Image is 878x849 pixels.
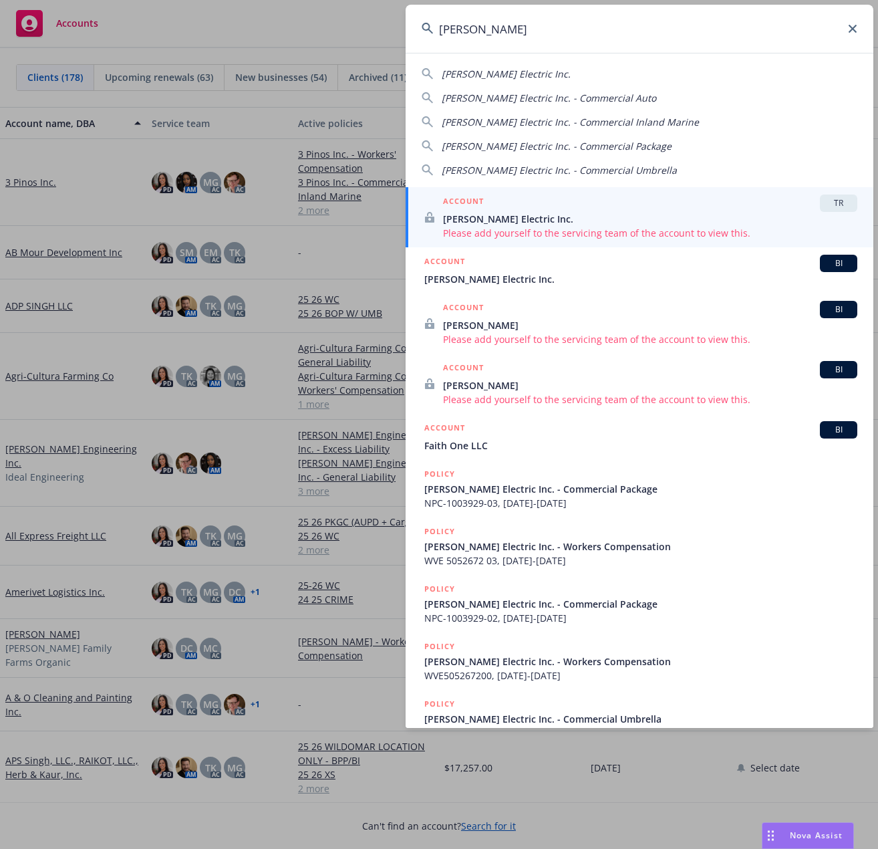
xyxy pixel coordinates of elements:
div: Drag to move [762,823,779,848]
h5: POLICY [424,697,455,711]
h5: ACCOUNT [443,361,484,377]
h5: ACCOUNT [443,195,484,211]
span: [PERSON_NAME] Electric Inc. - Workers Compensation [424,539,857,554]
h5: POLICY [424,582,455,596]
h5: POLICY [424,640,455,653]
button: Nova Assist [762,822,854,849]
a: POLICY[PERSON_NAME] Electric Inc. - Commercial PackageNPC-1003929-03, [DATE]-[DATE] [406,460,873,517]
h5: ACCOUNT [443,301,484,317]
span: BI [825,364,852,376]
span: [PERSON_NAME] [443,378,857,392]
a: ACCOUNTBIFaith One LLC [406,414,873,460]
a: ACCOUNTBI[PERSON_NAME]Please add yourself to the servicing team of the account to view this. [406,354,873,414]
span: [PERSON_NAME] Electric Inc. - Commercial Umbrella [424,712,857,726]
span: BI [825,424,852,436]
span: Nova Assist [790,830,843,841]
a: ACCOUNTBI[PERSON_NAME]Please add yourself to the servicing team of the account to view this. [406,293,873,354]
span: TR [825,197,852,209]
span: WVE 5052672 03, [DATE]-[DATE] [424,554,857,568]
a: ACCOUNTBI[PERSON_NAME] Electric Inc. [406,247,873,293]
span: Please add yourself to the servicing team of the account to view this. [443,392,857,406]
h5: POLICY [424,525,455,538]
h5: POLICY [424,467,455,481]
a: ACCOUNTTR[PERSON_NAME] Electric Inc.Please add yourself to the servicing team of the account to v... [406,187,873,247]
span: BI [825,304,852,316]
span: NPC-1003929-03, [DATE]-[DATE] [424,496,857,510]
span: [PERSON_NAME] [443,318,857,332]
span: [PERSON_NAME] Electric Inc. - Commercial Package [442,140,672,152]
span: [PERSON_NAME] Electric Inc. - Commercial Umbrella [442,164,677,176]
h5: ACCOUNT [424,255,465,271]
span: [PERSON_NAME] Electric Inc. [443,212,857,226]
span: BI [825,257,852,269]
a: POLICY[PERSON_NAME] Electric Inc. - Workers CompensationWVE505267200, [DATE]-[DATE] [406,632,873,690]
span: Please add yourself to the servicing team of the account to view this. [443,226,857,240]
span: Please add yourself to the servicing team of the account to view this. [443,332,857,346]
span: [PERSON_NAME] Electric Inc. - Commercial Auto [442,92,656,104]
span: [PERSON_NAME] Electric Inc. - Commercial Package [424,482,857,496]
a: POLICY[PERSON_NAME] Electric Inc. - Workers CompensationWVE 5052672 03, [DATE]-[DATE] [406,517,873,575]
span: NPC-1003929-02, [DATE]-[DATE] [424,611,857,625]
span: [PERSON_NAME] Electric Inc. - Commercial Package [424,597,857,611]
span: [PERSON_NAME] Electric Inc. [424,272,857,286]
input: Search... [406,5,873,53]
span: [PERSON_NAME] Electric Inc. - Workers Compensation [424,654,857,669]
h5: ACCOUNT [424,421,465,437]
span: [PERSON_NAME] Electric Inc. [442,68,571,80]
span: WVE505267200, [DATE]-[DATE] [424,669,857,683]
span: Faith One LLC [424,439,857,453]
a: POLICY[PERSON_NAME] Electric Inc. - Commercial PackageNPC-1003929-02, [DATE]-[DATE] [406,575,873,632]
span: NEC-6006223-01, [DATE]-[DATE] [424,726,857,740]
span: [PERSON_NAME] Electric Inc. - Commercial Inland Marine [442,116,699,128]
a: POLICY[PERSON_NAME] Electric Inc. - Commercial UmbrellaNEC-6006223-01, [DATE]-[DATE] [406,690,873,747]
